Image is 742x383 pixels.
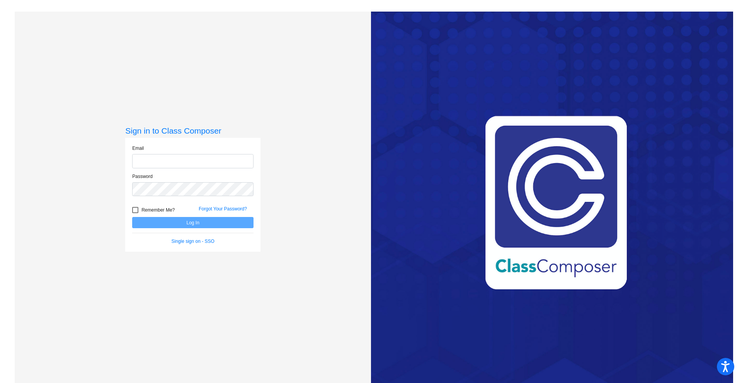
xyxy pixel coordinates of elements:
a: Single sign on - SSO [172,239,214,244]
h3: Sign in to Class Composer [125,126,260,136]
label: Email [132,145,144,152]
span: Remember Me? [141,205,175,215]
a: Forgot Your Password? [199,206,247,212]
button: Log In [132,217,254,228]
label: Password [132,173,153,180]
